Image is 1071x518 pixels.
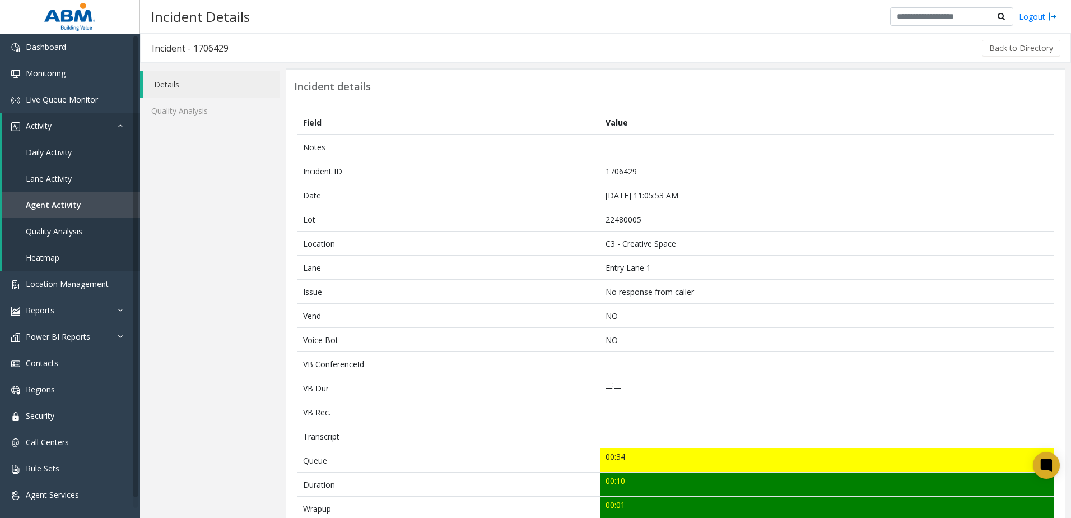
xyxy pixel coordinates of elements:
[26,410,54,421] span: Security
[26,489,79,500] span: Agent Services
[606,310,1048,322] p: NO
[26,331,90,342] span: Power BI Reports
[26,384,55,395] span: Regions
[297,376,600,400] td: VB Dur
[2,192,140,218] a: Agent Activity
[146,3,255,30] h3: Incident Details
[11,438,20,447] img: 'icon'
[26,147,72,158] span: Daily Activity
[11,491,20,500] img: 'icon'
[11,70,20,78] img: 'icon'
[294,81,371,93] h3: Incident details
[11,122,20,131] img: 'icon'
[600,159,1054,183] td: 1706429
[26,68,66,78] span: Monitoring
[600,207,1054,232] td: 22480005
[11,359,20,368] img: 'icon'
[2,139,140,165] a: Daily Activity
[297,135,600,159] td: Notes
[297,232,600,256] td: Location
[1019,11,1057,22] a: Logout
[297,256,600,280] td: Lane
[11,386,20,395] img: 'icon'
[297,352,600,376] td: VB ConferenceId
[297,159,600,183] td: Incident ID
[600,232,1054,256] td: C3 - Creative Space
[26,437,69,447] span: Call Centers
[26,252,59,263] span: Heatmap
[26,94,98,105] span: Live Queue Monitor
[143,71,280,98] a: Details
[11,412,20,421] img: 'icon'
[26,226,82,237] span: Quality Analysis
[11,280,20,289] img: 'icon'
[600,473,1054,497] td: 00:10
[600,110,1054,135] th: Value
[11,465,20,474] img: 'icon'
[297,183,600,207] td: Date
[297,424,600,448] td: Transcript
[26,279,109,289] span: Location Management
[26,41,66,52] span: Dashboard
[600,448,1054,473] td: 00:34
[1048,11,1057,22] img: logout
[2,244,140,271] a: Heatmap
[297,280,600,304] td: Issue
[297,328,600,352] td: Voice Bot
[26,358,58,368] span: Contacts
[11,43,20,52] img: 'icon'
[297,400,600,424] td: VB Rec.
[26,121,52,131] span: Activity
[297,473,600,497] td: Duration
[600,256,1054,280] td: Entry Lane 1
[600,280,1054,304] td: No response from caller
[297,207,600,232] td: Lot
[600,376,1054,400] td: __:__
[297,110,600,135] th: Field
[297,304,600,328] td: Vend
[140,98,280,124] a: Quality Analysis
[26,173,72,184] span: Lane Activity
[2,113,140,139] a: Activity
[11,333,20,342] img: 'icon'
[606,334,1048,346] p: NO
[2,218,140,244] a: Quality Analysis
[26,200,81,210] span: Agent Activity
[26,463,59,474] span: Rule Sets
[141,35,240,61] h3: Incident - 1706429
[2,165,140,192] a: Lane Activity
[982,40,1060,57] button: Back to Directory
[11,307,20,316] img: 'icon'
[600,183,1054,207] td: [DATE] 11:05:53 AM
[11,96,20,105] img: 'icon'
[297,448,600,473] td: Queue
[26,305,54,316] span: Reports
